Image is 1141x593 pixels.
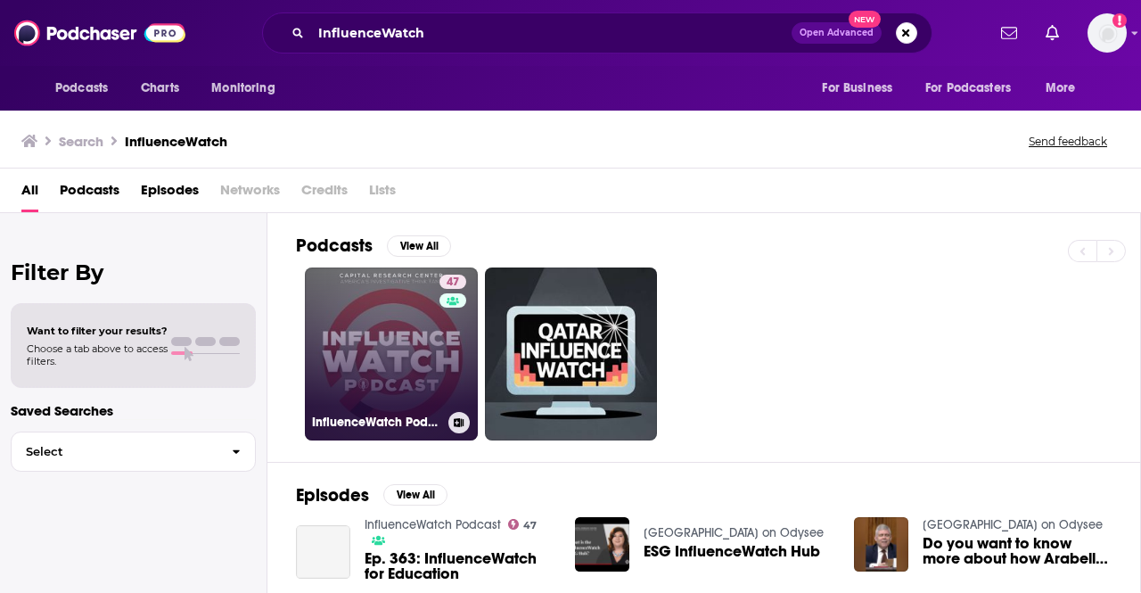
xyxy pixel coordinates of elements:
input: Search podcasts, credits, & more... [311,19,792,47]
button: open menu [1033,71,1098,105]
span: Podcasts [55,76,108,101]
a: Capital Research Center on Odysee [644,525,824,540]
span: New [849,11,881,28]
button: open menu [199,71,298,105]
a: Ep. 363: InfluenceWatch for Education [296,525,350,580]
span: Do you want to know more about how Arabella Advisors influences our politics? [DOMAIN_NAME]. [923,536,1112,566]
button: Open AdvancedNew [792,22,882,44]
h2: Podcasts [296,235,373,257]
p: Saved Searches [11,402,256,419]
button: Send feedback [1023,134,1112,149]
img: Do you want to know more about how Arabella Advisors influences our politics? InfluenceWatch.org. [854,517,908,572]
h3: InfluenceWatch Podcast [312,415,441,430]
span: Want to filter your results? [27,325,168,337]
button: open menu [809,71,915,105]
a: 47 [508,519,538,530]
span: Logged in as CierraSunPR [1088,13,1127,53]
h3: Search [59,133,103,150]
a: Show notifications dropdown [1038,18,1066,48]
span: Monitoring [211,76,275,101]
a: Charts [129,71,190,105]
a: PodcastsView All [296,235,451,257]
img: User Profile [1088,13,1127,53]
button: View All [387,235,451,257]
a: Ep. 363: InfluenceWatch for Education [365,551,554,581]
h2: Episodes [296,484,369,507]
span: Networks [220,176,280,212]
span: Choose a tab above to access filters. [27,342,168,367]
a: Episodes [141,176,199,212]
span: More [1046,76,1076,101]
a: 47InfluenceWatch Podcast [305,268,478,441]
span: Lists [369,176,396,212]
button: Select [11,432,256,472]
span: Credits [301,176,348,212]
h2: Filter By [11,259,256,285]
a: InfluenceWatch Podcast [365,517,501,532]
a: 47 [439,275,466,289]
svg: Add a profile image [1112,13,1127,28]
a: Capital Research Center on Odysee [923,517,1103,532]
span: Select [12,446,218,457]
a: EpisodesView All [296,484,447,507]
img: Podchaser - Follow, Share and Rate Podcasts [14,16,185,50]
button: open menu [914,71,1037,105]
span: 47 [523,522,537,530]
a: All [21,176,38,212]
a: Do you want to know more about how Arabella Advisors influences our politics? InfluenceWatch.org. [923,536,1112,566]
span: Open Advanced [800,29,874,37]
span: Charts [141,76,179,101]
a: Podcasts [60,176,119,212]
div: Search podcasts, credits, & more... [262,12,932,54]
h3: InfluenceWatch [125,133,227,150]
a: Show notifications dropdown [994,18,1024,48]
button: Show profile menu [1088,13,1127,53]
a: ESG InfluenceWatch Hub [644,544,820,559]
span: 47 [447,274,459,292]
button: View All [383,484,447,506]
span: For Podcasters [925,76,1011,101]
img: ESG InfluenceWatch Hub [575,517,629,572]
button: open menu [43,71,131,105]
span: For Business [822,76,892,101]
